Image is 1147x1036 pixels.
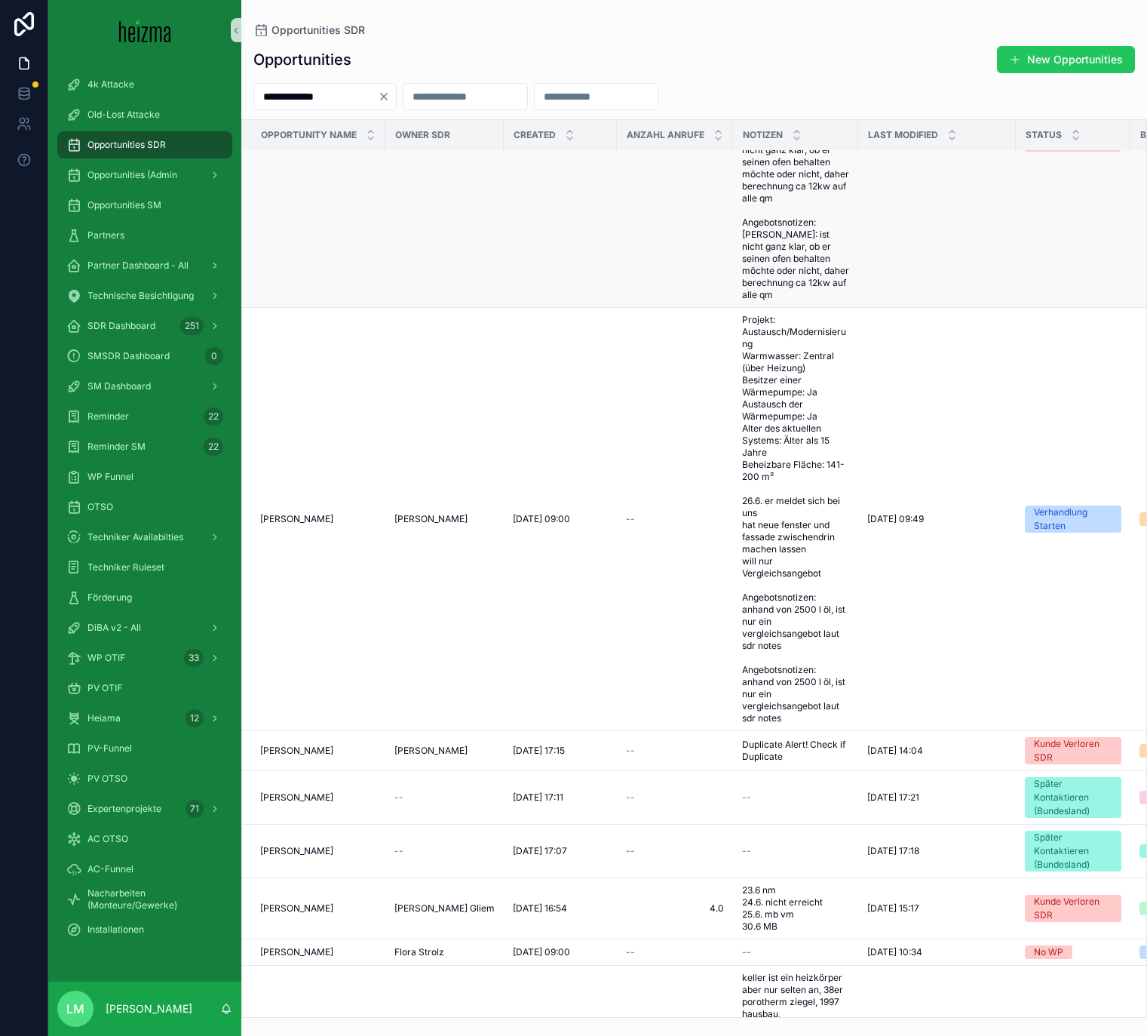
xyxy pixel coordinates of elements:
[626,946,635,958] span: --
[1025,895,1121,922] a: Kunde Verloren SDR
[87,441,146,453] span: Reminder SM
[57,282,232,309] a: Technische Besichtigung
[87,803,161,815] span: Expertenprojekte
[513,845,608,857] a: [DATE] 17:07
[57,373,232,400] a: SM Dashboard
[57,192,232,219] a: Opportunities SM
[513,902,608,915] a: [DATE] 16:54
[867,845,919,857] span: [DATE] 17:18
[1025,831,1121,872] a: Später Kontaktieren (Bundesland)
[57,222,232,249] a: Partners
[87,78,134,91] span: 4k Attacke
[742,884,849,933] a: 23.6 nm 24.6. nicht erreicht 25.6. mb vm 30.6 MB
[867,845,1007,857] a: [DATE] 17:18
[87,169,177,181] span: Opportunities (Admin
[87,199,161,211] span: Opportunities SM
[204,407,223,426] div: 22
[253,49,351,70] h1: Opportunities
[627,129,704,141] span: Anzahl Anrufe
[87,887,217,911] span: Nacharbeiten (Monteure/Gewerke)
[57,886,232,913] a: Nacharbeiten (Monteure/Gewerke)
[57,493,232,521] a: OTSO
[867,946,922,958] span: [DATE] 10:34
[513,946,570,958] span: [DATE] 09:00
[513,792,608,804] a: [DATE] 17:11
[87,380,151,392] span: SM Dashboard
[867,902,919,915] span: [DATE] 15:17
[87,501,113,513] span: OTSO
[271,23,365,38] span: Opportunities SDR
[513,745,608,757] a: [DATE] 17:15
[186,800,204,818] div: 71
[260,946,333,958] span: [PERSON_NAME]
[119,18,171,42] img: App logo
[626,845,724,857] a: --
[106,1001,192,1016] p: [PERSON_NAME]
[742,314,849,724] a: Projekt: Austausch/Modernisierung Warmwasser: Zentral (über Heizung) Besitzer einer Wärmepumpe: J...
[57,554,232,581] a: Techniker Ruleset
[513,745,565,757] span: [DATE] 17:15
[513,513,608,525] a: [DATE] 09:00
[626,745,635,757] span: --
[394,902,495,915] a: [PERSON_NAME] Gliem
[57,71,232,98] a: 4k Attacke
[87,320,155,332] span: SDR Dashboard
[57,403,232,430] a: Reminder22
[87,773,127,785] span: PV OTSO
[260,513,376,525] a: [PERSON_NAME]
[742,792,751,804] span: --
[57,856,232,883] a: AC-Funnel
[87,924,144,936] span: Installationen
[394,845,403,857] span: --
[87,622,141,634] span: DiBA v2 - All
[513,902,567,915] span: [DATE] 16:54
[1034,506,1112,533] div: Verhandlung Starten
[57,343,232,370] a: SMSDR Dashboard0
[997,46,1135,73] button: New Opportunities
[260,902,376,915] a: [PERSON_NAME]
[513,513,570,525] span: [DATE] 09:00
[514,129,556,141] span: Created
[253,23,365,38] a: Opportunities SDR
[868,129,938,141] span: Last Modified
[1034,777,1112,818] div: Später Kontaktieren (Bundesland)
[394,792,495,804] a: --
[626,792,724,804] a: --
[867,946,1007,958] a: [DATE] 10:34
[1025,737,1121,764] a: Kunde Verloren SDR
[260,513,333,525] span: [PERSON_NAME]
[1034,831,1112,872] div: Später Kontaktieren (Bundesland)
[626,902,724,915] span: 4.0
[204,438,223,456] div: 22
[743,129,783,141] span: Notizen
[57,524,232,551] a: Techniker Availabilties
[626,745,724,757] a: --
[184,649,204,667] div: 33
[57,765,232,792] a: PV OTSO
[394,845,495,857] a: --
[626,946,724,958] a: --
[1025,777,1121,818] a: Später Kontaktieren (Bundesland)
[57,584,232,611] a: Förderung
[260,845,333,857] span: [PERSON_NAME]
[260,902,333,915] span: [PERSON_NAME]
[66,1000,84,1018] span: LM
[1026,129,1062,141] span: Status
[394,946,444,958] span: Flora Strolz
[48,60,241,963] div: scrollable content
[57,252,232,279] a: Partner Dashboard - All
[394,745,495,757] a: [PERSON_NAME]
[87,229,124,241] span: Partners
[513,792,563,804] span: [DATE] 17:11
[87,682,122,694] span: PV OTIF
[867,792,1007,804] a: [DATE] 17:21
[186,709,204,727] div: 12
[57,735,232,762] a: PV-Funnel
[205,347,223,365] div: 0
[57,161,232,189] a: Opportunities (Admin
[57,916,232,943] a: Installationen
[742,946,751,958] span: --
[57,614,232,641] a: DiBA v2 - All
